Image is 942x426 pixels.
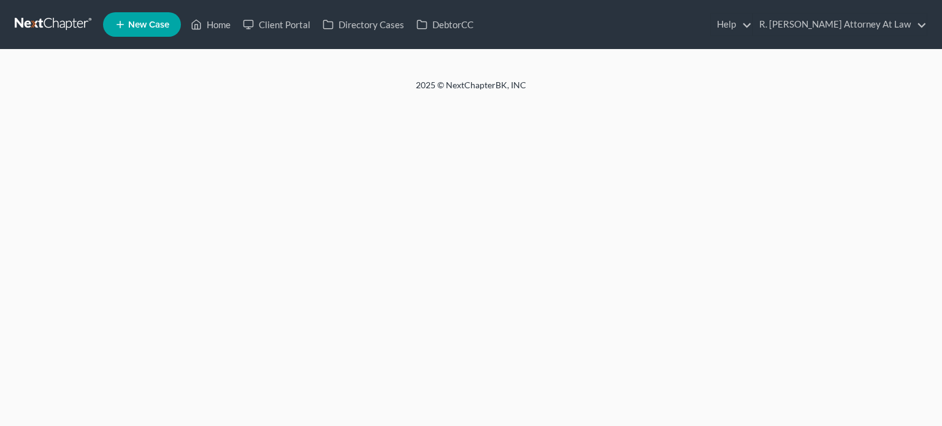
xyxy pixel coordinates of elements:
a: Client Portal [237,13,316,36]
div: 2025 © NextChapterBK, INC [121,79,821,101]
a: Directory Cases [316,13,410,36]
a: Help [711,13,752,36]
a: DebtorCC [410,13,480,36]
new-legal-case-button: New Case [103,12,181,37]
a: R. [PERSON_NAME] Attorney At Law [753,13,927,36]
a: Home [185,13,237,36]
